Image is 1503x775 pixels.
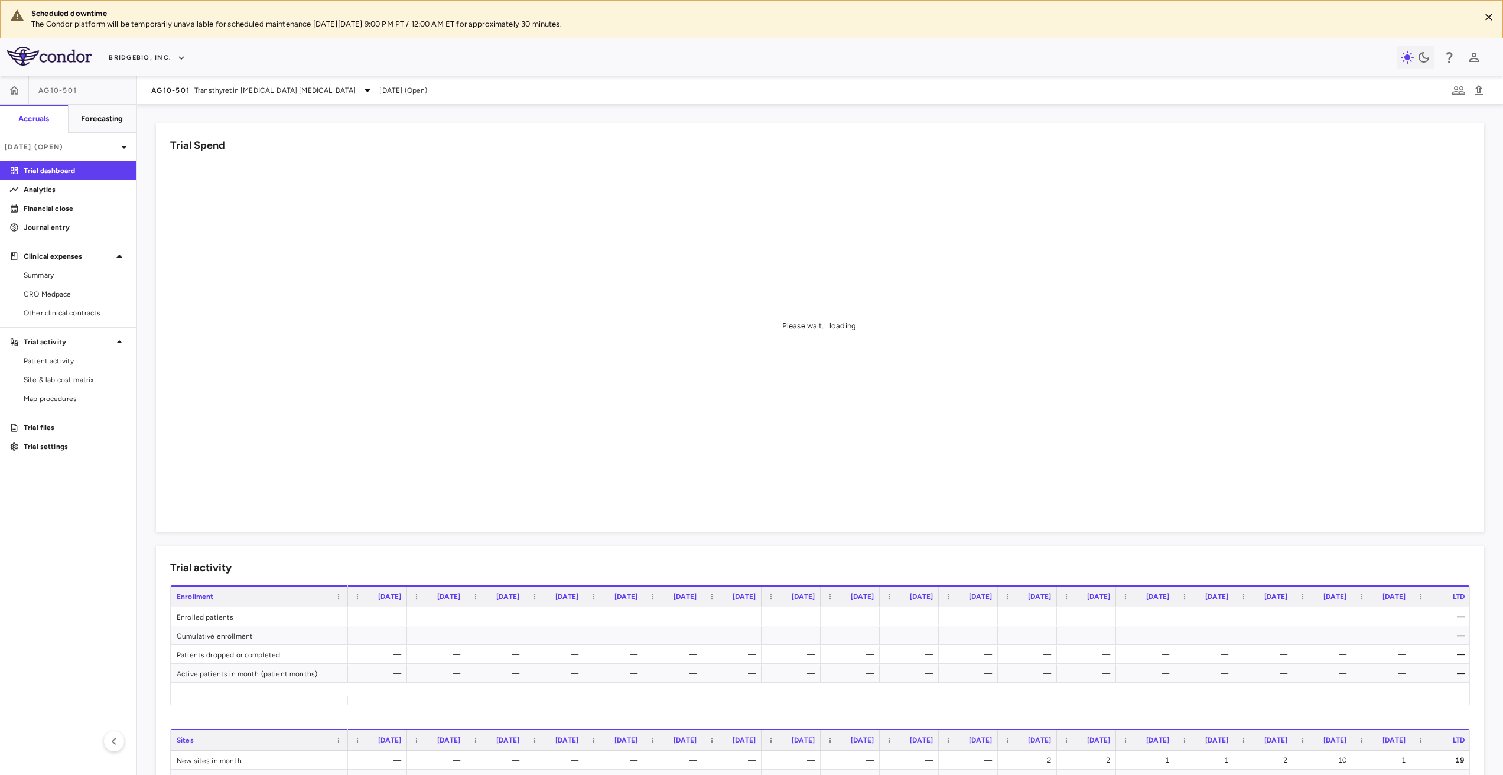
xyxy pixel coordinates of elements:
[831,751,874,770] div: —
[949,645,992,664] div: —
[24,184,126,195] p: Analytics
[1008,626,1051,645] div: —
[31,8,1471,19] div: Scheduled downtime
[496,736,519,744] span: [DATE]
[1008,607,1051,626] div: —
[614,736,637,744] span: [DATE]
[949,626,992,645] div: —
[477,645,519,664] div: —
[418,626,460,645] div: —
[536,607,578,626] div: —
[555,592,578,601] span: [DATE]
[1382,736,1406,744] span: [DATE]
[81,113,123,124] h6: Forecasting
[359,607,401,626] div: —
[1245,645,1287,664] div: —
[1205,592,1228,601] span: [DATE]
[1453,736,1465,744] span: LTD
[1008,664,1051,683] div: —
[1245,664,1287,683] div: —
[477,626,519,645] div: —
[1127,607,1169,626] div: —
[5,142,117,152] p: [DATE] (Open)
[171,607,348,626] div: Enrolled patients
[437,736,460,744] span: [DATE]
[536,664,578,683] div: —
[1028,736,1051,744] span: [DATE]
[38,86,77,95] span: AG10-501
[1146,736,1169,744] span: [DATE]
[536,645,578,664] div: —
[831,645,874,664] div: —
[418,645,460,664] div: —
[1186,751,1228,770] div: 1
[109,48,186,67] button: BridgeBio, Inc.
[890,751,933,770] div: —
[595,751,637,770] div: —
[1127,751,1169,770] div: 1
[177,736,194,744] span: Sites
[792,592,815,601] span: [DATE]
[1363,645,1406,664] div: —
[378,592,401,601] span: [DATE]
[614,592,637,601] span: [DATE]
[1422,664,1465,683] div: —
[713,645,756,664] div: —
[1028,592,1051,601] span: [DATE]
[1146,592,1169,601] span: [DATE]
[969,592,992,601] span: [DATE]
[418,607,460,626] div: —
[792,736,815,744] span: [DATE]
[949,607,992,626] div: —
[171,664,348,682] div: Active patients in month (patient months)
[24,393,126,404] span: Map procedures
[1382,592,1406,601] span: [DATE]
[1068,645,1110,664] div: —
[831,664,874,683] div: —
[24,337,112,347] p: Trial activity
[177,592,214,601] span: Enrollment
[359,626,401,645] div: —
[24,422,126,433] p: Trial files
[772,626,815,645] div: —
[654,626,697,645] div: —
[949,751,992,770] div: —
[782,321,858,331] div: Please wait... loading.
[1453,592,1465,601] span: LTD
[24,203,126,214] p: Financial close
[170,560,232,576] h6: Trial activity
[418,664,460,683] div: —
[890,626,933,645] div: —
[733,592,756,601] span: [DATE]
[1245,751,1287,770] div: 2
[1363,626,1406,645] div: —
[1323,592,1346,601] span: [DATE]
[1008,645,1051,664] div: —
[772,645,815,664] div: —
[359,664,401,683] div: —
[910,592,933,601] span: [DATE]
[654,607,697,626] div: —
[1068,626,1110,645] div: —
[969,736,992,744] span: [DATE]
[1422,607,1465,626] div: —
[595,626,637,645] div: —
[1068,664,1110,683] div: —
[595,607,637,626] div: —
[477,664,519,683] div: —
[1186,645,1228,664] div: —
[1422,626,1465,645] div: —
[24,289,126,299] span: CRO Medpace
[24,356,126,366] span: Patient activity
[1186,626,1228,645] div: —
[24,441,126,452] p: Trial settings
[831,607,874,626] div: —
[1323,736,1346,744] span: [DATE]
[772,664,815,683] div: —
[1245,607,1287,626] div: —
[713,607,756,626] div: —
[674,592,697,601] span: [DATE]
[24,222,126,233] p: Journal entry
[171,645,348,663] div: Patients dropped or completed
[536,626,578,645] div: —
